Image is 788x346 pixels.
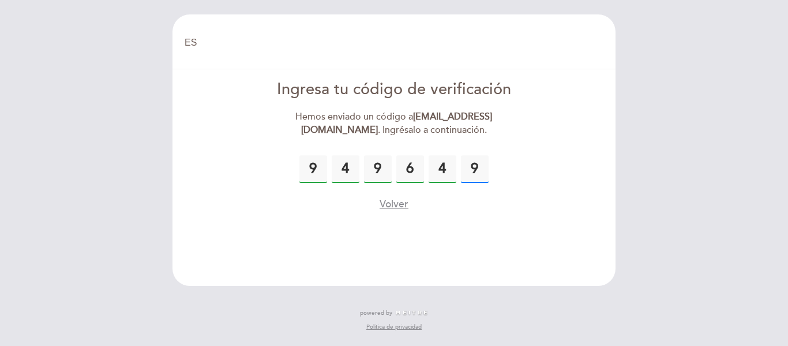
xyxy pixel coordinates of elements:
input: 0 [364,155,392,183]
a: Política de privacidad [366,323,422,331]
input: 0 [461,155,489,183]
input: 0 [396,155,424,183]
img: MEITRE [395,310,428,316]
input: 0 [429,155,456,183]
div: Hemos enviado un código a . Ingrésalo a continuación. [262,110,527,137]
strong: [EMAIL_ADDRESS][DOMAIN_NAME] [301,111,493,136]
a: powered by [360,309,428,317]
input: 0 [299,155,327,183]
div: Ingresa tu código de verificación [262,79,527,101]
span: powered by [360,309,392,317]
button: Volver [380,197,408,211]
input: 0 [332,155,359,183]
